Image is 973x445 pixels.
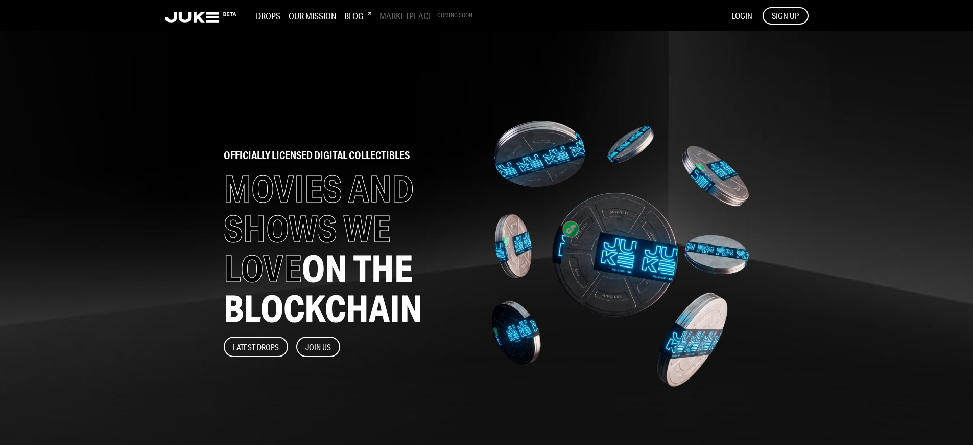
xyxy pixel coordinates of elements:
h3: Our Mission [289,10,336,21]
h3: Drops [256,10,280,21]
h2: officially licensed digital collectibles [224,150,472,161]
span: ON THE BLOCKCHAIN [224,246,422,330]
button: Join Us [296,337,340,357]
h1: MOVIES AND SHOWS WE LOVE [224,169,472,328]
img: home-banner [491,77,750,430]
button: SIGN UP [763,7,809,25]
span: SIGN UP [772,10,799,21]
button: Latest Drops [224,337,288,357]
button: LOGIN [731,10,752,21]
h3: Blog [344,10,371,21]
